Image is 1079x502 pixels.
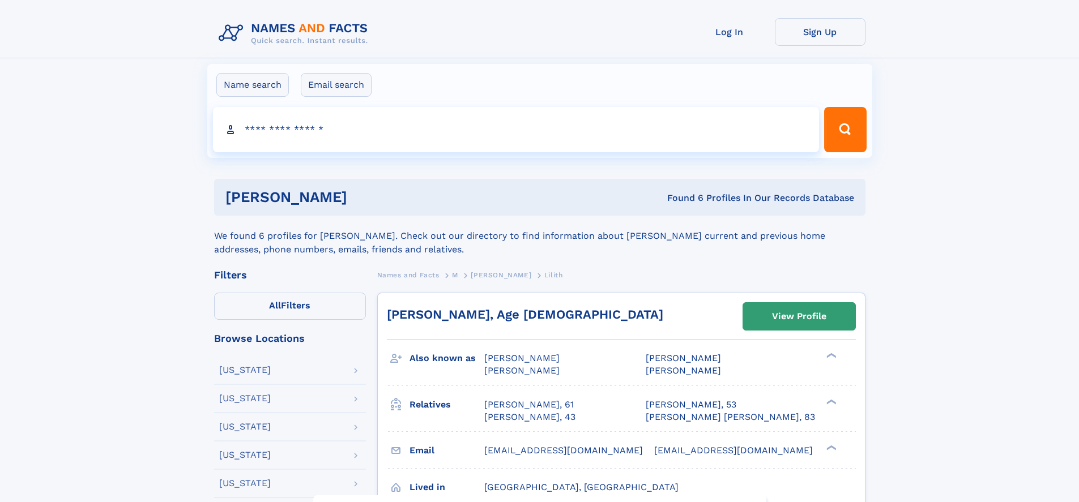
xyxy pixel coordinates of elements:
h3: Lived in [410,478,484,497]
label: Name search [216,73,289,97]
span: [EMAIL_ADDRESS][DOMAIN_NAME] [654,445,813,456]
h3: Also known as [410,349,484,368]
span: [PERSON_NAME] [484,365,560,376]
div: Found 6 Profiles In Our Records Database [507,192,854,204]
div: ❯ [824,444,837,451]
span: [PERSON_NAME] [471,271,531,279]
div: Browse Locations [214,333,366,344]
span: [PERSON_NAME] [646,353,721,363]
div: Filters [214,270,366,280]
a: [PERSON_NAME], 53 [646,398,736,411]
div: [US_STATE] [219,450,271,460]
input: search input [213,107,820,152]
h1: [PERSON_NAME] [225,190,507,204]
a: Log In [684,18,775,46]
a: [PERSON_NAME], Age [DEMOGRAPHIC_DATA] [387,307,663,321]
button: Search Button [824,107,866,152]
h3: Email [410,441,484,460]
h3: Relatives [410,395,484,414]
span: Lilith [544,271,563,279]
div: [US_STATE] [219,394,271,403]
div: ❯ [824,352,837,359]
span: [PERSON_NAME] [484,353,560,363]
a: Sign Up [775,18,865,46]
a: [PERSON_NAME] [PERSON_NAME], 83 [646,411,815,423]
span: [GEOGRAPHIC_DATA], [GEOGRAPHIC_DATA] [484,482,679,492]
label: Filters [214,293,366,320]
span: [PERSON_NAME] [646,365,721,376]
div: [US_STATE] [219,479,271,488]
span: [EMAIL_ADDRESS][DOMAIN_NAME] [484,445,643,456]
a: [PERSON_NAME], 43 [484,411,575,423]
a: [PERSON_NAME] [471,268,531,282]
a: View Profile [743,303,855,330]
div: View Profile [772,303,826,329]
div: [US_STATE] [219,422,271,431]
div: ❯ [824,398,837,405]
label: Email search [301,73,372,97]
div: [US_STATE] [219,366,271,375]
span: M [452,271,458,279]
a: M [452,268,458,282]
span: All [269,300,281,311]
a: [PERSON_NAME], 61 [484,398,574,411]
a: Names and Facts [377,268,440,282]
div: We found 6 profiles for [PERSON_NAME]. Check out our directory to find information about [PERSON_... [214,216,865,256]
img: Logo Names and Facts [214,18,377,49]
